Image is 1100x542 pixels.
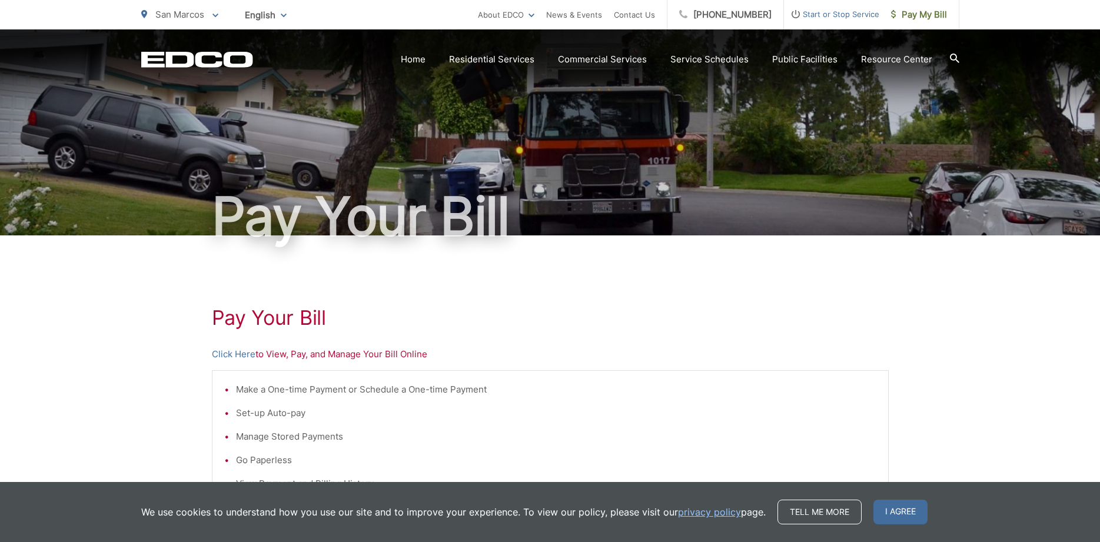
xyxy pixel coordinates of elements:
[236,406,876,420] li: Set-up Auto-pay
[236,430,876,444] li: Manage Stored Payments
[449,52,534,66] a: Residential Services
[772,52,838,66] a: Public Facilities
[614,8,655,22] a: Contact Us
[212,347,889,361] p: to View, Pay, and Manage Your Bill Online
[401,52,426,66] a: Home
[236,383,876,397] li: Make a One-time Payment or Schedule a One-time Payment
[212,306,889,330] h1: Pay Your Bill
[141,51,253,68] a: EDCD logo. Return to the homepage.
[478,8,534,22] a: About EDCO
[777,500,862,524] a: Tell me more
[212,347,255,361] a: Click Here
[546,8,602,22] a: News & Events
[155,9,204,20] span: San Marcos
[678,505,741,519] a: privacy policy
[891,8,947,22] span: Pay My Bill
[873,500,928,524] span: I agree
[141,187,959,246] h1: Pay Your Bill
[236,5,295,25] span: English
[558,52,647,66] a: Commercial Services
[670,52,749,66] a: Service Schedules
[236,477,876,491] li: View Payment and Billing History
[861,52,932,66] a: Resource Center
[236,453,876,467] li: Go Paperless
[141,505,766,519] p: We use cookies to understand how you use our site and to improve your experience. To view our pol...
